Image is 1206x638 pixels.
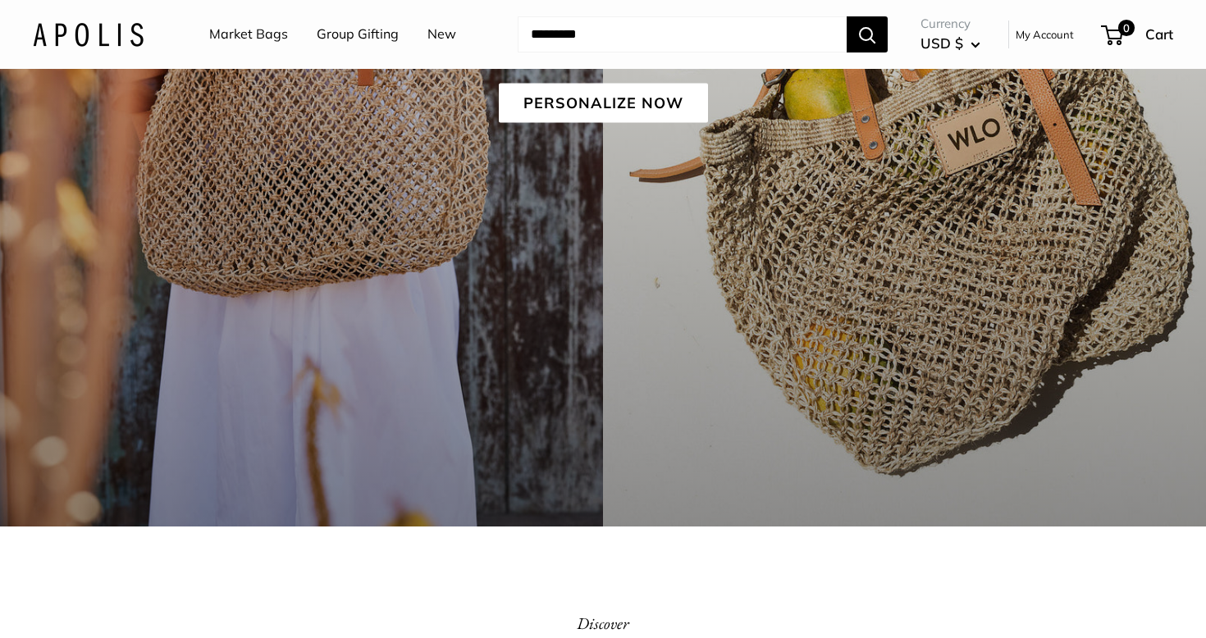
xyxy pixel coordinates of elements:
[920,34,963,52] span: USD $
[920,30,980,57] button: USD $
[920,12,980,35] span: Currency
[317,22,399,47] a: Group Gifting
[1118,20,1135,36] span: 0
[1103,21,1173,48] a: 0 Cart
[518,16,847,52] input: Search...
[847,16,888,52] button: Search
[1016,25,1074,44] a: My Account
[318,608,889,638] p: Discover
[499,83,708,122] a: Personalize Now
[33,22,144,46] img: Apolis
[427,22,456,47] a: New
[209,22,288,47] a: Market Bags
[1145,25,1173,43] span: Cart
